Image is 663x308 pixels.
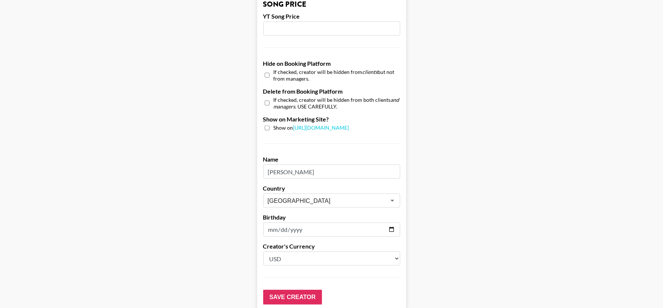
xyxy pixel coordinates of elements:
[363,69,378,75] em: clients
[274,69,400,82] span: If checked, creator will be hidden from but not from managers.
[263,88,400,95] label: Delete from Booking Platform
[263,185,400,192] label: Country
[263,116,400,123] label: Show on Marketing Site?
[293,124,349,131] a: [URL][DOMAIN_NAME]
[263,290,322,305] input: Save Creator
[263,13,400,20] label: YT Song Price
[263,156,400,163] label: Name
[263,243,400,250] label: Creator's Currency
[263,1,400,8] h3: Song Price
[263,60,400,67] label: Hide on Booking Platform
[387,195,398,206] button: Open
[274,124,349,132] span: Show on
[274,97,400,110] span: If checked, creator will be hidden from both clients . USE CAREFULLY.
[263,214,400,221] label: Birthday
[274,97,399,110] em: and managers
